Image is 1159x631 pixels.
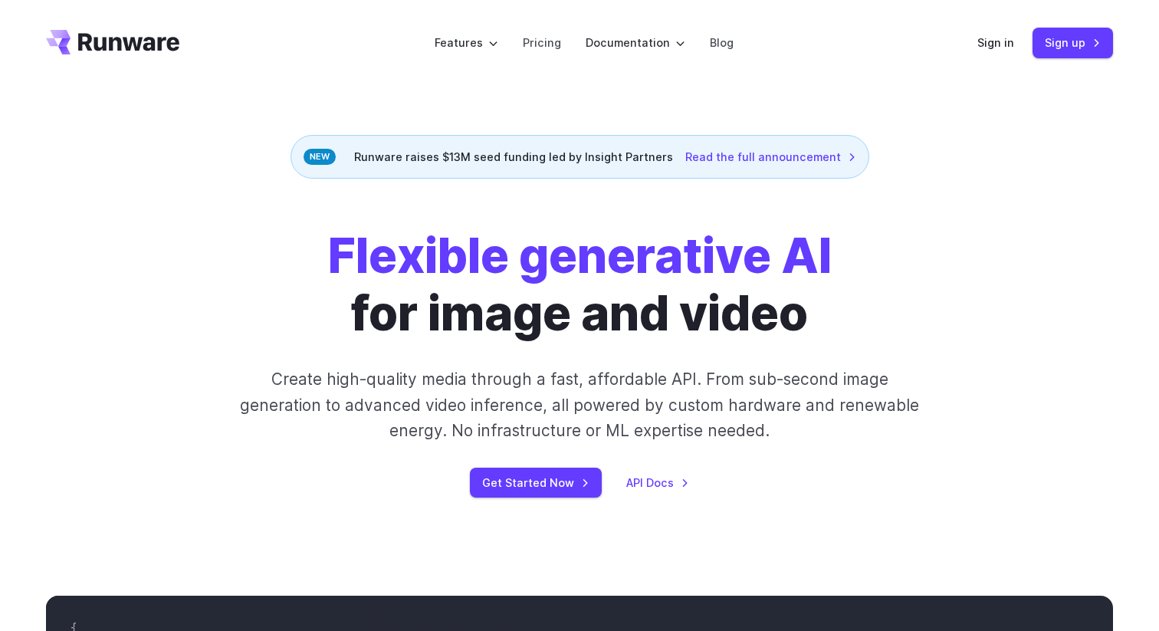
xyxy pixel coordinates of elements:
[685,148,856,166] a: Read the full announcement
[1033,28,1113,58] a: Sign up
[523,34,561,51] a: Pricing
[586,34,685,51] label: Documentation
[328,227,832,284] strong: Flexible generative AI
[710,34,734,51] a: Blog
[291,135,869,179] div: Runware raises $13M seed funding led by Insight Partners
[435,34,498,51] label: Features
[470,468,602,498] a: Get Started Now
[238,366,921,443] p: Create high-quality media through a fast, affordable API. From sub-second image generation to adv...
[626,474,689,491] a: API Docs
[46,30,179,54] a: Go to /
[977,34,1014,51] a: Sign in
[328,228,832,342] h1: for image and video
